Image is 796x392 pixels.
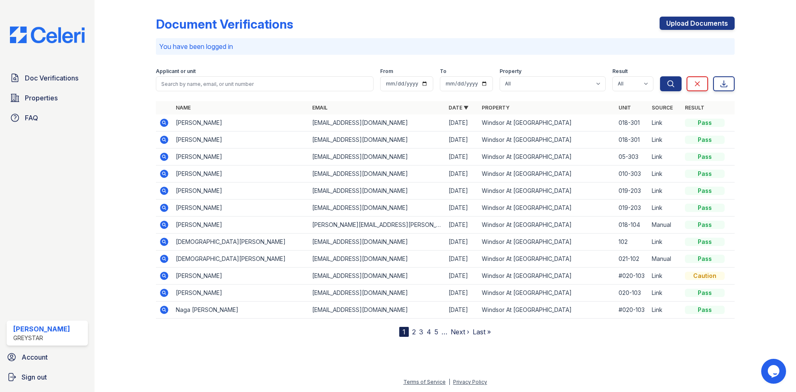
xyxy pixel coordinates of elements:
[172,114,309,131] td: [PERSON_NAME]
[434,328,438,336] a: 5
[648,166,682,183] td: Link
[478,183,615,200] td: Windsor At [GEOGRAPHIC_DATA]
[615,302,648,319] td: #020-103
[309,149,445,166] td: [EMAIL_ADDRESS][DOMAIN_NAME]
[309,131,445,149] td: [EMAIL_ADDRESS][DOMAIN_NAME]
[685,105,704,111] a: Result
[7,110,88,126] a: FAQ
[13,334,70,342] div: Greystar
[685,204,725,212] div: Pass
[172,234,309,251] td: [DEMOGRAPHIC_DATA][PERSON_NAME]
[612,68,628,75] label: Result
[13,324,70,334] div: [PERSON_NAME]
[403,379,446,385] a: Terms of Service
[3,349,91,365] a: Account
[648,149,682,166] td: Link
[652,105,673,111] a: Source
[478,268,615,285] td: Windsor At [GEOGRAPHIC_DATA]
[615,183,648,200] td: 019-203
[685,306,725,314] div: Pass
[615,285,648,302] td: 020-103
[172,200,309,217] td: [PERSON_NAME]
[615,217,648,234] td: 018-104
[172,251,309,268] td: [DEMOGRAPHIC_DATA][PERSON_NAME]
[445,183,478,200] td: [DATE]
[478,131,615,149] td: Windsor At [GEOGRAPHIC_DATA]
[478,149,615,166] td: Windsor At [GEOGRAPHIC_DATA]
[25,93,58,103] span: Properties
[478,200,615,217] td: Windsor At [GEOGRAPHIC_DATA]
[473,328,491,336] a: Last »
[660,17,735,30] a: Upload Documents
[445,302,478,319] td: [DATE]
[172,166,309,183] td: [PERSON_NAME]
[478,114,615,131] td: Windsor At [GEOGRAPHIC_DATA]
[648,114,682,131] td: Link
[309,166,445,183] td: [EMAIL_ADDRESS][DOMAIN_NAME]
[685,136,725,144] div: Pass
[685,170,725,178] div: Pass
[648,200,682,217] td: Link
[172,217,309,234] td: [PERSON_NAME]
[761,359,788,384] iframe: chat widget
[615,114,648,131] td: 018-301
[156,68,196,75] label: Applicant or unit
[478,251,615,268] td: Windsor At [GEOGRAPHIC_DATA]
[312,105,328,111] a: Email
[380,68,393,75] label: From
[648,131,682,149] td: Link
[648,251,682,268] td: Manual
[399,327,409,337] div: 1
[648,234,682,251] td: Link
[615,234,648,251] td: 102
[648,285,682,302] td: Link
[445,285,478,302] td: [DATE]
[22,352,48,362] span: Account
[172,302,309,319] td: Naga [PERSON_NAME]
[172,285,309,302] td: [PERSON_NAME]
[445,268,478,285] td: [DATE]
[648,268,682,285] td: Link
[440,68,447,75] label: To
[309,114,445,131] td: [EMAIL_ADDRESS][DOMAIN_NAME]
[309,285,445,302] td: [EMAIL_ADDRESS][DOMAIN_NAME]
[445,131,478,149] td: [DATE]
[172,183,309,200] td: [PERSON_NAME]
[482,105,510,111] a: Property
[648,217,682,234] td: Manual
[309,268,445,285] td: [EMAIL_ADDRESS][DOMAIN_NAME]
[445,234,478,251] td: [DATE]
[451,328,469,336] a: Next ›
[309,200,445,217] td: [EMAIL_ADDRESS][DOMAIN_NAME]
[172,131,309,149] td: [PERSON_NAME]
[309,217,445,234] td: [PERSON_NAME][EMAIL_ADDRESS][PERSON_NAME][DOMAIN_NAME]
[172,149,309,166] td: [PERSON_NAME]
[619,105,631,111] a: Unit
[685,153,725,161] div: Pass
[685,187,725,195] div: Pass
[445,217,478,234] td: [DATE]
[685,221,725,229] div: Pass
[172,268,309,285] td: [PERSON_NAME]
[478,285,615,302] td: Windsor At [GEOGRAPHIC_DATA]
[615,131,648,149] td: 018-301
[3,369,91,385] a: Sign out
[685,255,725,263] div: Pass
[478,302,615,319] td: Windsor At [GEOGRAPHIC_DATA]
[445,200,478,217] td: [DATE]
[445,166,478,183] td: [DATE]
[419,328,423,336] a: 3
[449,379,450,385] div: |
[615,166,648,183] td: 010-303
[176,105,191,111] a: Name
[615,268,648,285] td: #020-103
[7,90,88,106] a: Properties
[615,251,648,268] td: 021-102
[156,17,293,32] div: Document Verifications
[309,183,445,200] td: [EMAIL_ADDRESS][DOMAIN_NAME]
[615,149,648,166] td: 05-303
[449,105,468,111] a: Date ▼
[685,119,725,127] div: Pass
[25,73,78,83] span: Doc Verifications
[478,234,615,251] td: Windsor At [GEOGRAPHIC_DATA]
